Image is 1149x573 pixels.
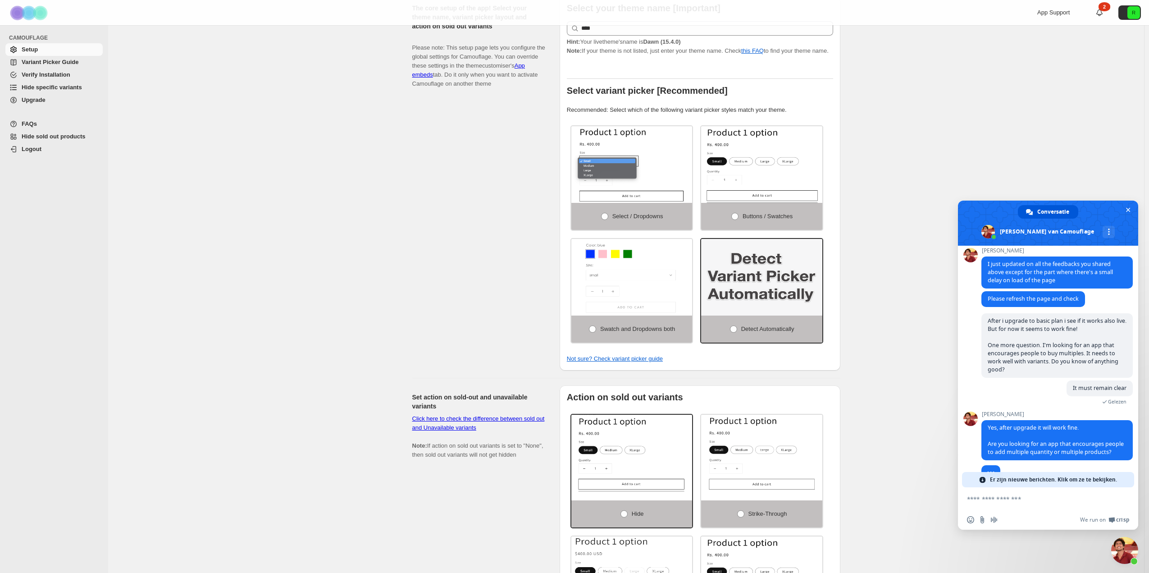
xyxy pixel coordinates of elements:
button: Avatar with initials R [1118,5,1141,20]
img: Camouflage [7,0,52,25]
span: Verify Installation [22,71,70,78]
span: Er zijn nieuwe berichten. Klik om ze te bekijken. [990,472,1117,487]
span: I just updated on all the feedbacks you shared above except for the part where there's a small de... [988,260,1113,284]
a: Logout [5,143,103,156]
span: Yes, after upgrade it will work fine. Are you looking for an app that encourages people to add mu... [988,424,1124,456]
a: Setup [5,43,103,56]
img: Select / Dropdowns [571,126,693,203]
span: It must remain clear [1073,384,1126,392]
span: Please refresh the page and check [988,295,1079,303]
p: Recommended: Select which of the following variant picker styles match your theme. [567,105,833,115]
span: FAQs [22,120,37,127]
span: Select / Dropdowns [612,213,663,220]
img: Detect Automatically [701,239,822,316]
span: Hide sold out products [22,133,86,140]
span: Upgrade [22,96,46,103]
img: Hide [571,415,693,491]
div: Meer kanalen [1103,226,1115,238]
p: Please note: This setup page lets you configure the global settings for Camouflage. You can overr... [412,34,545,88]
h2: Set action on sold-out and unavailable variants [412,393,545,411]
strong: Hint: [567,38,580,45]
span: [PERSON_NAME] [981,248,1133,254]
img: Buttons / Swatches [701,126,822,203]
b: Select variant picker [Recommended] [567,86,728,96]
span: Detect Automatically [741,325,794,332]
span: Avatar with initials R [1127,6,1140,19]
b: Note: [412,442,427,449]
div: Chat sluiten [1111,537,1138,564]
a: Hide sold out products [5,130,103,143]
span: Conversatie [1037,205,1069,219]
a: Hide specific variants [5,81,103,94]
span: If action on sold out variants is set to "None", then sold out variants will not get hidden [412,415,545,458]
a: Upgrade [5,94,103,106]
span: CAMOUFLAGE [9,34,104,41]
img: Swatch and Dropdowns both [571,239,693,316]
span: Setup [22,46,38,53]
span: Logout [22,146,41,152]
span: Variant Picker Guide [22,59,78,65]
span: Chat sluiten [1123,205,1133,215]
span: Swatch and Dropdowns both [600,325,675,332]
span: [PERSON_NAME] [981,411,1133,417]
a: We run onCrisp [1080,516,1129,523]
span: App Support [1037,9,1070,16]
span: Gelezen [1108,399,1126,405]
textarea: Typ een bericht... [967,495,1109,503]
a: Not sure? Check variant picker guide [567,355,663,362]
a: Click here to check the difference between sold out and Unavailable variants [412,415,545,431]
a: FAQs [5,118,103,130]
a: 2 [1095,8,1104,17]
strong: Note: [567,47,582,54]
span: We run on [1080,516,1106,523]
span: Crisp [1116,516,1129,523]
strong: Dawn (15.4.0) [643,38,680,45]
span: Audiobericht opnemen [990,516,998,523]
b: Action on sold out variants [567,392,683,402]
span: Hide [632,510,644,517]
div: 2 [1099,2,1110,11]
span: Stuur een bestand [979,516,986,523]
span: Your live theme's name is [567,38,681,45]
div: Conversatie [1018,205,1078,219]
span: After i upgrade to basic plan i see if it works also live. But for now it seems to work fine! One... [988,317,1126,373]
span: Emoji invoegen [967,516,974,523]
img: Strike-through [701,415,822,491]
p: If your theme is not listed, just enter your theme name. Check to find your theme name. [567,37,833,55]
a: Variant Picker Guide [5,56,103,69]
a: this FAQ [741,47,764,54]
span: Buttons / Swatches [743,213,793,220]
a: Verify Installation [5,69,103,81]
text: R [1132,10,1135,15]
span: Strike-through [748,510,787,517]
span: Hide specific variants [22,84,82,91]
